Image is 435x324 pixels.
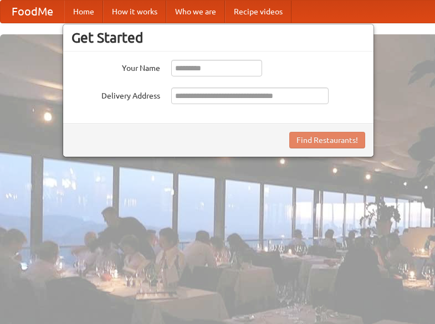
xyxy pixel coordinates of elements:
[71,88,160,101] label: Delivery Address
[225,1,291,23] a: Recipe videos
[1,1,64,23] a: FoodMe
[289,132,365,148] button: Find Restaurants!
[166,1,225,23] a: Who we are
[71,29,365,46] h3: Get Started
[103,1,166,23] a: How it works
[71,60,160,74] label: Your Name
[64,1,103,23] a: Home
